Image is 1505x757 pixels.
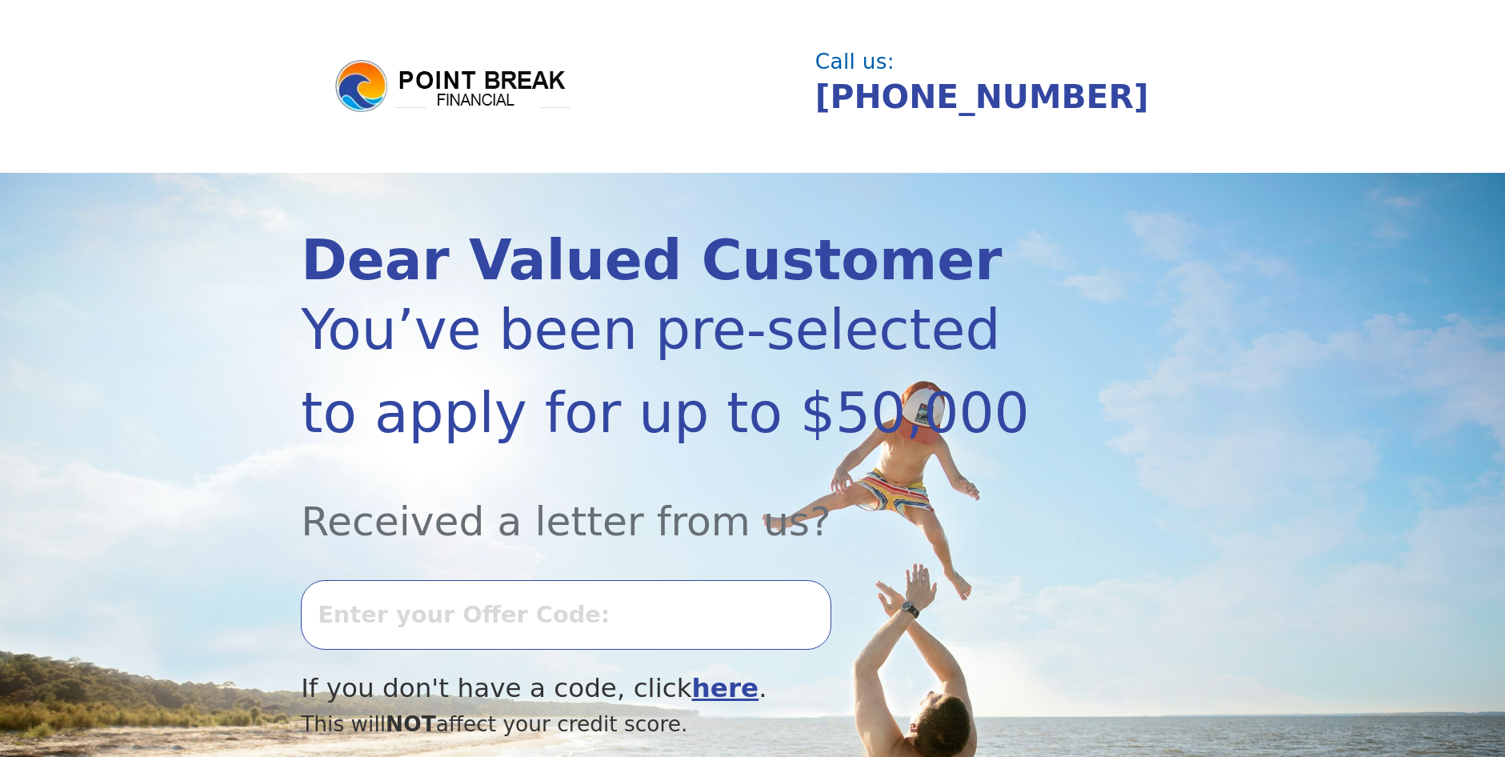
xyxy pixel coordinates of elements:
[815,78,1149,116] a: [PHONE_NUMBER]
[692,673,759,703] a: here
[301,669,1068,708] div: If you don't have a code, click .
[301,288,1068,455] div: You’ve been pre-selected to apply for up to $50,000
[301,580,831,649] input: Enter your Offer Code:
[333,58,573,115] img: logo.png
[301,233,1068,288] div: Dear Valued Customer
[301,708,1068,740] div: This will affect your credit score.
[301,455,1068,551] div: Received a letter from us?
[815,51,1191,72] div: Call us:
[386,711,436,736] span: NOT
